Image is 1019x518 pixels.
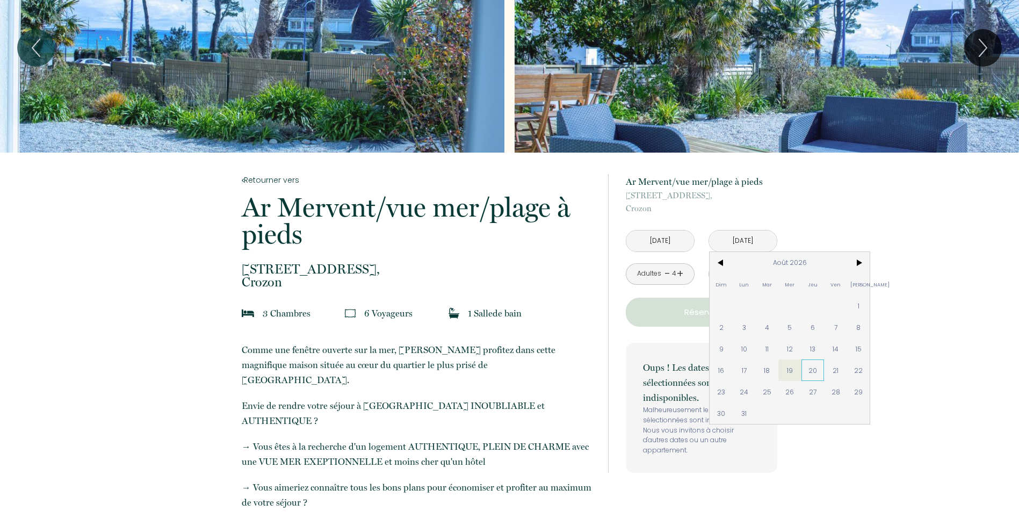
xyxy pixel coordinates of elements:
span: 25 [756,381,779,402]
span: 9 [710,338,733,359]
a: Retourner vers [242,174,594,186]
p: Réserver [630,306,774,319]
span: 5 [778,316,801,338]
span: 21 [824,359,847,381]
span: Jeu [801,274,825,295]
span: 13 [801,338,825,359]
span: 28 [824,381,847,402]
p: Crozon [242,263,594,289]
span: s [409,308,413,319]
p: 1 Salle de bain [468,306,522,321]
a: + [677,265,683,282]
span: 2 [710,316,733,338]
span: Ven [824,274,847,295]
span: 24 [733,381,756,402]
p: 3 Chambre [263,306,310,321]
span: Août 2026 [733,252,847,274]
span: 10 [733,338,756,359]
span: [STREET_ADDRESS], [242,263,594,276]
input: Arrivée [626,231,694,251]
span: > [847,252,870,274]
span: Mer [778,274,801,295]
button: Réserver [626,298,777,327]
span: < [710,252,733,274]
button: Next [964,29,1002,67]
a: - [664,265,670,282]
span: 12 [778,338,801,359]
div: Adultes [637,269,661,279]
span: 11 [756,338,779,359]
span: 27 [801,381,825,402]
span: → Vous êtes à la recherche d'un logement AUTHENTIQUE, PLEIN DE CHARME avec une VUE MER EXEPTIONNE... [242,441,589,467]
span: → Vous aimeriez connaître tous les bons plans pour économiser et profiter au maximum de votre séj... [242,482,591,508]
p: Envie de rendre votre séjour à [GEOGRAPHIC_DATA] INOUBLIABLE et AUTHENTIQUE ? [242,398,594,428]
span: Dim [710,274,733,295]
input: Départ [709,231,777,251]
span: Mar [756,274,779,295]
span: 19 [778,359,801,381]
span: 14 [824,338,847,359]
span: 6 [801,316,825,338]
p: Oups ! Les dates sélectionnées sont indisponibles. [643,360,760,405]
span: 20 [801,359,825,381]
p: Crozon [626,189,777,215]
span: 31 [733,402,756,424]
p: Comme une fenêtre ouverte sur la mer, [PERSON_NAME] profitez dans cette magnifique maison située ... [242,342,594,387]
img: guests [345,308,356,319]
span: 26 [778,381,801,402]
button: Previous [17,29,55,67]
span: Lun [733,274,756,295]
span: 17 [733,359,756,381]
p: 6 Voyageur [364,306,413,321]
span: 18 [756,359,779,381]
span: 1 [847,295,870,316]
span: 29 [847,381,870,402]
span: 16 [710,359,733,381]
span: 7 [824,316,847,338]
span: 22 [847,359,870,381]
span: [PERSON_NAME] [847,274,870,295]
span: 4 [756,316,779,338]
span: 3 [733,316,756,338]
span: 15 [847,338,870,359]
span: 8 [847,316,870,338]
p: Malheureusement les dates sélectionnées sont indisponibles. Nous vous invitons à choisir d'autres... [643,405,760,456]
span: 23 [710,381,733,402]
span: s [307,308,310,319]
span: [STREET_ADDRESS], [626,189,777,202]
div: 4 [671,269,677,279]
p: Ar Mervent/vue mer/plage à pieds [626,174,777,189]
p: Ar Mervent/vue mer/plage à pieds [242,194,594,248]
span: 30 [710,402,733,424]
